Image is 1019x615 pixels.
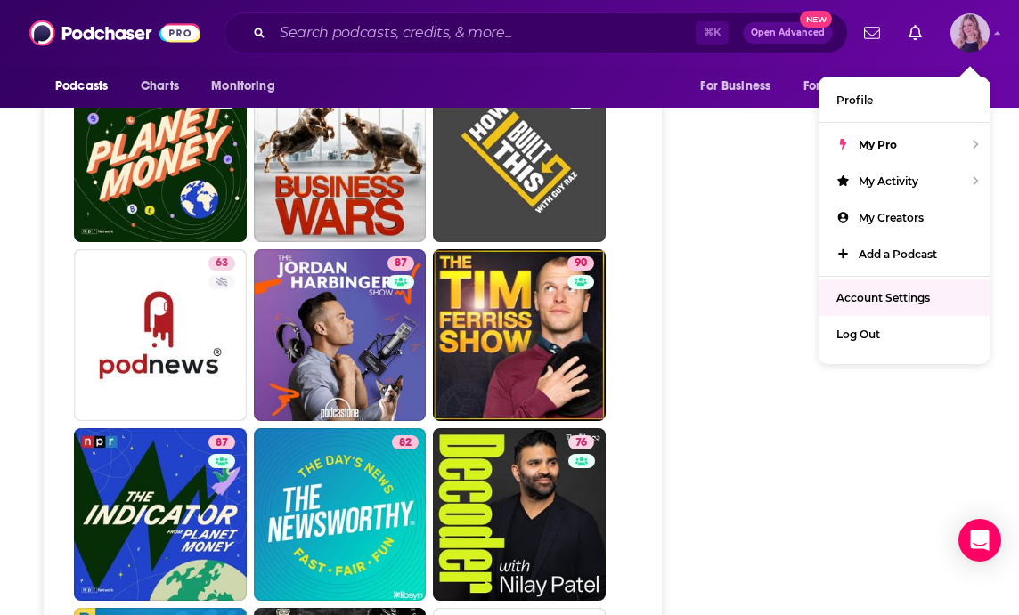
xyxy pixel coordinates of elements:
a: 76 [568,435,594,449]
span: 63 [216,255,228,272]
input: Search podcasts, credits, & more... [273,19,696,47]
a: 87 [74,428,247,601]
div: Open Intercom Messenger [958,519,1001,562]
a: Show notifications dropdown [901,18,929,48]
span: 87 [216,434,228,452]
button: open menu [199,69,298,103]
span: New [800,11,832,28]
button: Show profile menu [950,13,990,53]
a: 87 [254,249,427,422]
a: 90 [567,256,594,271]
span: My Pro [859,138,897,151]
span: Open Advanced [751,28,825,37]
a: Show notifications dropdown [857,18,887,48]
span: More [924,74,954,99]
a: 87 [208,435,235,449]
span: 90 [575,255,587,272]
img: User Profile [950,13,990,53]
button: open menu [792,69,915,103]
span: For Business [700,74,770,99]
a: 87 [387,256,414,271]
span: 76 [575,434,587,452]
a: 63 [74,249,247,422]
span: My Creators [859,211,924,224]
span: ⌘ K [696,21,729,45]
span: Profile [836,93,873,107]
span: Add a Podcast [859,247,937,261]
a: 82 [392,435,419,449]
a: 76 [433,428,606,601]
span: Account Settings [836,291,930,304]
span: 87 [395,255,407,272]
a: Profile [819,82,990,118]
span: Monitoring [211,74,274,99]
div: Search podcasts, credits, & more... [224,12,848,53]
span: My Activity [859,174,918,188]
ul: Show profile menu [819,77,990,364]
a: 94 [74,69,247,242]
span: Podcasts [55,74,108,99]
a: Add a Podcast [819,236,990,272]
span: Charts [141,74,179,99]
span: For Podcasters [803,74,889,99]
a: Charts [129,69,190,103]
span: Logged in as Ilana.Dvir [950,13,990,53]
button: open menu [911,69,976,103]
button: open menu [43,69,131,103]
a: 88 [433,69,606,242]
a: My Creators [819,199,990,236]
span: Log Out [836,328,880,341]
a: Account Settings [819,279,990,316]
button: Open AdvancedNew [743,22,833,44]
a: 88 [254,69,427,242]
a: 90 [433,249,606,422]
span: 82 [399,434,412,452]
a: 63 [208,256,235,271]
button: open menu [688,69,793,103]
a: 82 [254,428,427,601]
img: Podchaser - Follow, Share and Rate Podcasts [29,16,200,50]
